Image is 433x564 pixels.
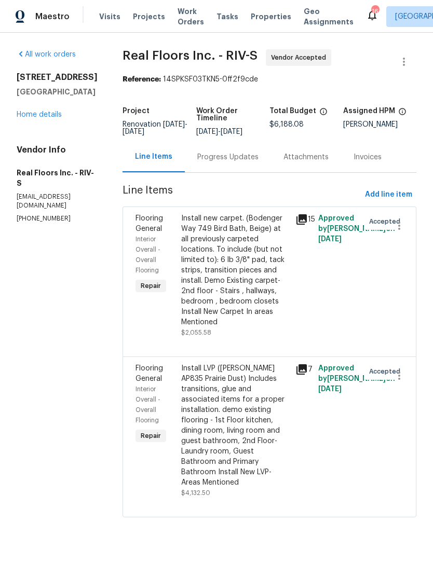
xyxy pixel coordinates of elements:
b: Reference: [123,76,161,83]
span: Projects [133,11,165,22]
span: Approved by [PERSON_NAME] on [318,215,395,243]
div: 16 [371,6,378,17]
span: Visits [99,11,120,22]
h5: Assigned HPM [343,107,395,115]
div: [PERSON_NAME] [343,121,417,128]
h5: Project [123,107,150,115]
div: Install LVP ([PERSON_NAME] AP835 Prairie Dust) Includes transitions, glue and associated items fo... [181,363,289,488]
span: The hpm assigned to this work order. [398,107,407,121]
span: Line Items [123,185,361,204]
div: 15 [295,213,312,226]
span: Properties [251,11,291,22]
span: Accepted [369,216,404,227]
div: Attachments [283,152,329,162]
span: Vendor Accepted [271,52,330,63]
span: Repair [137,281,165,291]
span: Interior Overall - Overall Flooring [136,236,160,273]
div: Progress Updates [197,152,259,162]
h5: Work Order Timeline [196,107,270,122]
span: $6,188.08 [269,121,304,128]
a: All work orders [17,51,76,58]
div: Invoices [354,152,382,162]
h5: [GEOGRAPHIC_DATA] [17,87,98,97]
span: Flooring General [136,215,163,232]
span: Renovation [123,121,187,135]
h2: [STREET_ADDRESS] [17,72,98,82]
h4: Vendor Info [17,145,98,155]
p: [PHONE_NUMBER] [17,214,98,223]
span: Repair [137,431,165,441]
span: - [123,121,187,135]
span: Maestro [35,11,70,22]
span: [DATE] [221,128,242,135]
span: $2,055.58 [181,329,211,336]
span: Accepted [369,366,404,377]
div: 14SPKSF03TKN5-0ff2f9cde [123,74,416,85]
a: Home details [17,111,62,118]
span: [DATE] [318,386,342,393]
span: [DATE] [163,121,185,128]
span: - [196,128,242,135]
span: Work Orders [178,6,204,27]
span: The total cost of line items that have been proposed by Opendoor. This sum includes line items th... [319,107,328,121]
span: [DATE] [196,128,218,135]
span: $4,132.50 [181,490,210,496]
span: Real Floors Inc. - RIV-S [123,49,258,62]
div: Line Items [135,152,172,162]
div: 7 [295,363,312,376]
h5: Real Floors Inc. - RIV-S [17,168,98,188]
span: Interior Overall - Overall Flooring [136,386,160,423]
span: Add line item [365,188,412,201]
div: Install new carpet. (Bodenger Way 749 Bird Bath, Beige) at all previously carpeted locations. To ... [181,213,289,327]
span: [DATE] [123,128,144,135]
span: Approved by [PERSON_NAME] on [318,365,395,393]
h5: Total Budget [269,107,316,115]
p: [EMAIL_ADDRESS][DOMAIN_NAME] [17,192,98,210]
span: [DATE] [318,236,342,243]
span: Geo Assignments [304,6,354,27]
span: Flooring General [136,365,163,382]
span: Tasks [216,13,238,20]
button: Add line item [361,185,416,204]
